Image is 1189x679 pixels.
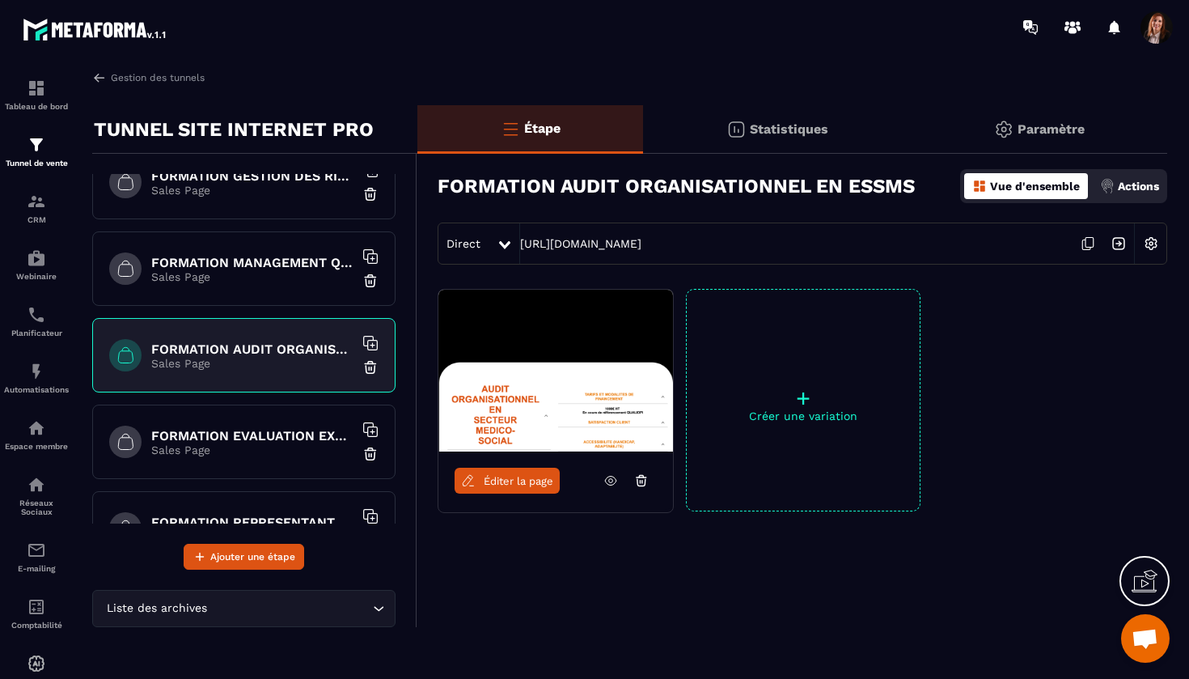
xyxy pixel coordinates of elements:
[4,272,69,281] p: Webinaire
[1103,228,1134,259] img: arrow-next.bcc2205e.svg
[103,600,210,617] span: Liste des archives
[27,654,46,673] img: automations
[92,590,396,627] div: Search for option
[446,237,480,250] span: Direct
[210,600,369,617] input: Search for option
[151,443,353,456] p: Sales Page
[151,184,353,197] p: Sales Page
[27,135,46,155] img: formation
[750,121,828,137] p: Statistiques
[1136,228,1166,259] img: setting-w.858f3a88.svg
[687,387,920,410] p: +
[524,121,561,136] p: Étape
[1121,614,1170,663] a: Ouvrir le chat
[151,342,353,357] h6: FORMATION AUDIT ORGANISATIONNEL EN ESSMS
[92,70,107,85] img: arrow
[362,273,379,289] img: trash
[4,499,69,516] p: Réseaux Sociaux
[4,406,69,463] a: automationsautomationsEspace membre
[687,410,920,422] p: Créer une variation
[726,120,746,139] img: stats.20deebd0.svg
[151,270,353,283] p: Sales Page
[27,248,46,268] img: automations
[994,120,1013,139] img: setting-gr.5f69749f.svg
[27,192,46,211] img: formation
[23,15,168,44] img: logo
[4,236,69,293] a: automationsautomationsWebinaire
[27,475,46,494] img: social-network
[990,180,1080,193] p: Vue d'ensemble
[4,180,69,236] a: formationformationCRM
[151,515,353,530] h6: FORMATION REPRESENTANT AU CVS
[4,442,69,451] p: Espace membre
[1118,180,1159,193] p: Actions
[484,475,553,487] span: Éditer la page
[184,544,304,570] button: Ajouter une étape
[4,293,69,350] a: schedulerschedulerPlanificateur
[151,428,353,443] h6: FORMATION EVALUATION EXTERNE HAS
[151,168,353,184] h6: FORMATION GESTION DES RISQUES EN SANTE
[4,463,69,528] a: social-networksocial-networkRéseaux Sociaux
[4,528,69,585] a: emailemailE-mailing
[4,123,69,180] a: formationformationTunnel de vente
[92,70,205,85] a: Gestion des tunnels
[1018,121,1085,137] p: Paramètre
[4,564,69,573] p: E-mailing
[4,215,69,224] p: CRM
[438,290,673,452] img: image
[210,549,295,565] span: Ajouter une étape
[27,597,46,617] img: accountant
[4,621,69,630] p: Comptabilité
[520,237,641,250] a: [URL][DOMAIN_NAME]
[1100,179,1115,193] img: actions.d6e523a2.png
[4,329,69,337] p: Planificateur
[4,385,69,394] p: Automatisations
[4,66,69,123] a: formationformationTableau de bord
[27,79,46,98] img: formation
[94,113,374,146] p: TUNNEL SITE INTERNET PRO
[27,362,46,381] img: automations
[27,418,46,438] img: automations
[151,255,353,270] h6: FORMATION MANAGEMENT QUALITE ET RISQUES EN ESSMS
[362,359,379,376] img: trash
[4,585,69,642] a: accountantaccountantComptabilité
[362,186,379,202] img: trash
[972,179,987,193] img: dashboard-orange.40269519.svg
[4,102,69,111] p: Tableau de bord
[438,175,915,197] h3: FORMATION AUDIT ORGANISATIONNEL EN ESSMS
[27,305,46,325] img: scheduler
[501,119,520,138] img: bars-o.4a397970.svg
[4,159,69,168] p: Tunnel de vente
[4,350,69,406] a: automationsautomationsAutomatisations
[151,357,353,370] p: Sales Page
[27,541,46,560] img: email
[455,468,560,494] a: Éditer la page
[362,446,379,462] img: trash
